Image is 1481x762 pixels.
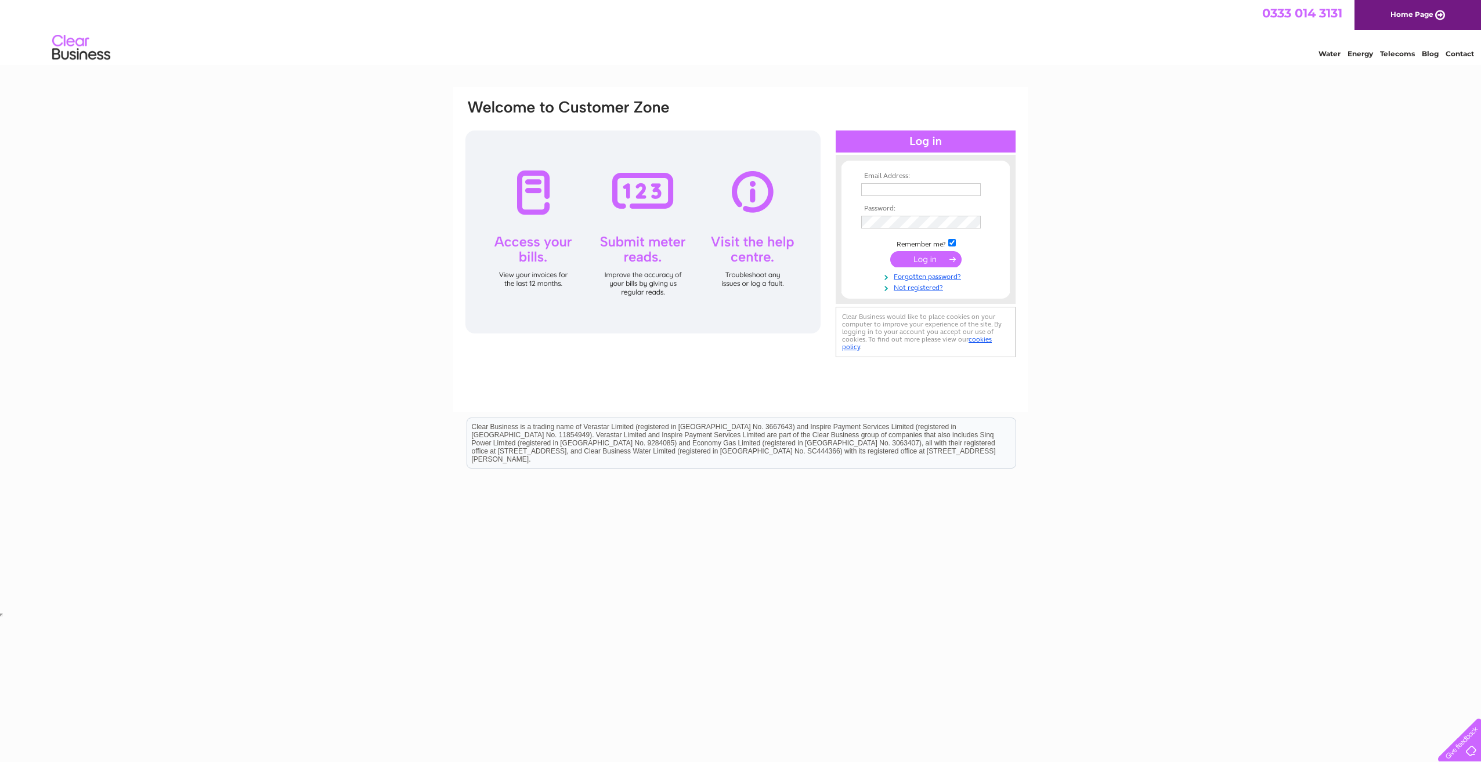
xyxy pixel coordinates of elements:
a: Energy [1348,49,1373,58]
a: Blog [1422,49,1439,58]
a: Not registered? [861,281,993,292]
th: Password: [858,205,993,213]
a: Contact [1446,49,1474,58]
a: Forgotten password? [861,270,993,281]
div: Clear Business would like to place cookies on your computer to improve your experience of the sit... [836,307,1016,357]
a: cookies policy [842,335,992,351]
img: logo.png [52,30,111,66]
input: Submit [890,251,962,267]
th: Email Address: [858,172,993,180]
a: 0333 014 3131 [1262,6,1342,20]
a: Telecoms [1380,49,1415,58]
a: Water [1319,49,1341,58]
div: Clear Business is a trading name of Verastar Limited (registered in [GEOGRAPHIC_DATA] No. 3667643... [467,6,1016,56]
td: Remember me? [858,237,993,249]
